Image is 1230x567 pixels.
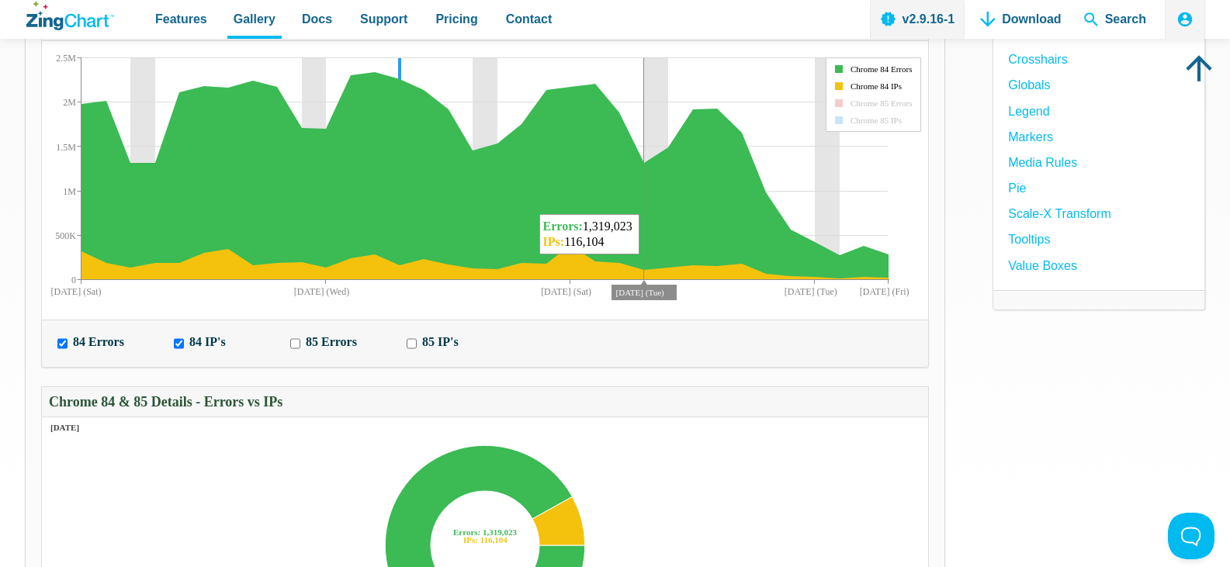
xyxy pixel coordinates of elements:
[435,9,477,29] span: Pricing
[189,331,226,352] label: 84 IP's
[1008,74,1050,95] a: globals
[1008,229,1050,250] a: Tooltips
[155,9,207,29] span: Features
[234,9,275,29] span: Gallery
[1008,49,1067,70] a: Crosshairs
[1008,152,1077,173] a: Media Rules
[1008,203,1110,224] a: scale-x transform
[422,331,459,352] label: 85 IP's
[1168,513,1214,559] iframe: Toggle Customer Support
[785,286,837,297] tspan: [DATE] (Tue)
[73,331,124,352] label: 84 Errors
[360,9,407,29] span: Support
[1008,126,1053,147] a: Markers
[26,2,114,30] a: ZingChart Logo. Click to return to the homepage
[1008,178,1026,199] a: Pie
[1008,255,1077,276] a: Value Boxes
[860,286,910,297] tspan: [DATE] (Fri)
[506,9,553,29] span: Contact
[306,331,357,352] label: 85 Errors
[302,9,332,29] span: Docs
[1008,101,1049,122] a: Legend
